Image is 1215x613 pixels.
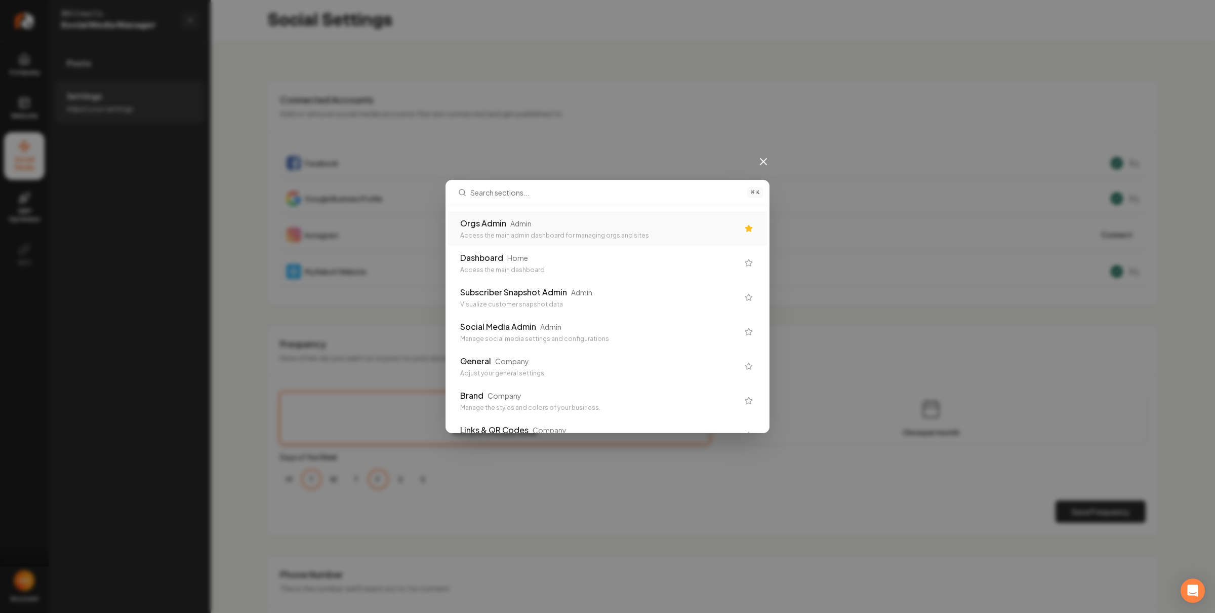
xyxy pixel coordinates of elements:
div: General [460,355,491,367]
div: Access the main dashboard [460,266,739,274]
div: Admin [571,287,592,297]
div: Subscriber Snapshot Admin [460,286,567,298]
div: Open Intercom Messenger [1181,579,1205,603]
div: Admin [510,218,532,228]
div: Company [533,425,566,435]
div: Links & QR Codes [460,424,529,436]
div: Admin [540,322,561,332]
div: Company [488,391,521,401]
div: Access the main admin dashboard for managing orgs and sites [460,232,739,240]
div: Adjust your general settings. [460,369,739,377]
div: Social Media Admin [460,321,536,333]
input: Search sections... [470,180,741,205]
div: Search sections... [446,205,769,433]
div: Dashboard [460,252,503,264]
div: Manage social media settings and configurations [460,335,739,343]
div: Visualize customer snapshot data [460,300,739,309]
div: Manage the styles and colors of your business. [460,404,739,412]
div: Brand [460,390,483,402]
div: Company [495,356,529,366]
div: Orgs Admin [460,217,506,229]
div: Home [507,253,528,263]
